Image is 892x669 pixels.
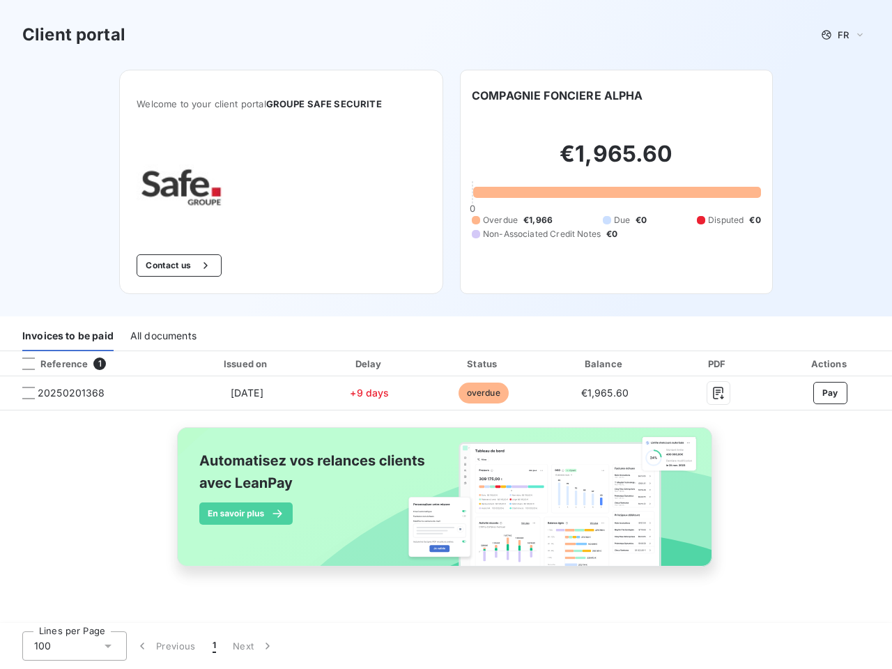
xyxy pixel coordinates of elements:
[266,98,382,109] span: GROUPE SAFE SECURITE
[838,29,849,40] span: FR
[671,357,766,371] div: PDF
[183,357,311,371] div: Issued on
[470,203,475,214] span: 0
[523,214,553,226] span: €1,966
[11,357,88,370] div: Reference
[137,98,426,109] span: Welcome to your client portal
[483,214,518,226] span: Overdue
[606,228,617,240] span: €0
[316,357,422,371] div: Delay
[428,357,539,371] div: Status
[130,322,197,351] div: All documents
[34,639,51,653] span: 100
[483,228,601,240] span: Non-Associated Credit Notes
[749,214,760,226] span: €0
[708,214,744,226] span: Disputed
[771,357,889,371] div: Actions
[472,140,761,182] h2: €1,965.60
[38,386,105,400] span: 20250201368
[213,639,216,653] span: 1
[22,322,114,351] div: Invoices to be paid
[231,387,263,399] span: [DATE]
[204,631,224,661] button: 1
[22,22,125,47] h3: Client portal
[636,214,647,226] span: €0
[350,387,389,399] span: +9 days
[813,382,847,404] button: Pay
[93,357,106,370] span: 1
[614,214,630,226] span: Due
[137,143,226,232] img: Company logo
[224,631,283,661] button: Next
[581,387,629,399] span: €1,965.60
[472,87,643,104] h6: COMPAGNIE FONCIERE ALPHA
[164,419,728,590] img: banner
[459,383,509,403] span: overdue
[137,254,221,277] button: Contact us
[544,357,665,371] div: Balance
[127,631,204,661] button: Previous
